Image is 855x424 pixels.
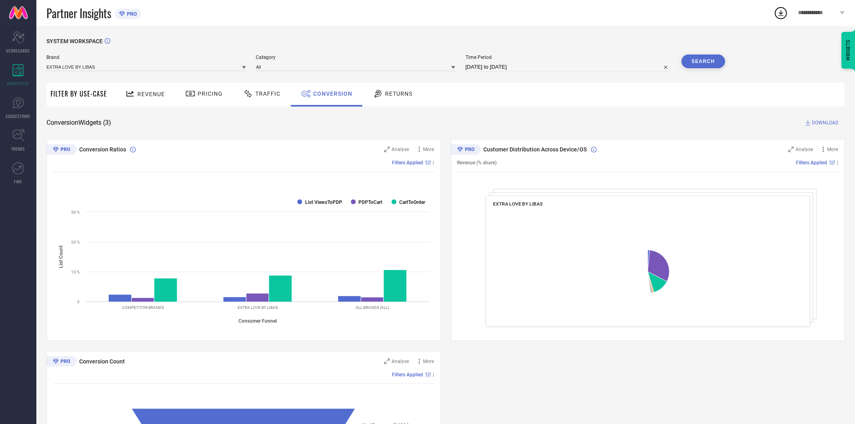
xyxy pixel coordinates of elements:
[256,55,456,60] span: Category
[238,305,278,310] text: EXTRA LOVE BY LIBAS
[796,147,813,152] span: Analyse
[812,119,839,127] span: DOWNLOAD
[423,359,434,364] span: More
[356,305,390,310] text: ALL BRANDS (ALL)
[828,147,838,152] span: More
[392,147,409,152] span: Analyse
[46,119,111,127] span: Conversion Widgets ( 3 )
[71,240,80,244] text: 20 %
[7,80,29,86] span: WORKSPACE
[384,147,390,152] svg: Zoom
[46,5,111,21] span: Partner Insights
[255,90,280,97] span: Traffic
[51,89,107,99] span: Filter By Use-Case
[451,144,481,156] div: Premium
[125,11,137,17] span: PRO
[433,160,434,166] span: |
[79,358,125,365] span: Conversion Count
[6,48,30,54] span: SCORECARDS
[465,55,672,60] span: Time Period
[137,91,165,97] span: Revenue
[77,300,80,304] text: 0
[79,146,126,153] span: Conversion Ratios
[71,210,80,214] text: 30 %
[359,199,383,205] text: PDPToCart
[11,146,25,152] span: TRENDS
[796,160,828,166] span: Filters Applied
[71,270,80,274] text: 10 %
[837,160,838,166] span: |
[46,38,103,44] span: SYSTEM WORKSPACE
[46,356,76,368] div: Premium
[484,146,587,153] span: Customer Distribution Across Device/OS
[774,6,788,20] div: Open download list
[385,90,413,97] span: Returns
[305,199,342,205] text: List ViewsToPDP
[399,199,425,205] text: CartToOrder
[46,55,246,60] span: Brand
[392,160,423,166] span: Filters Applied
[457,160,497,166] span: Revenue (% share)
[122,305,164,310] text: COMPETITOR BRANDS
[682,55,725,68] button: Search
[423,147,434,152] span: More
[239,318,277,324] tspan: Consumer Funnel
[465,62,672,72] input: Select time period
[392,372,423,378] span: Filters Applied
[59,246,64,268] tspan: List Count
[198,90,223,97] span: Pricing
[46,144,76,156] div: Premium
[15,178,22,185] span: FWD
[433,372,434,378] span: |
[392,359,409,364] span: Analyse
[384,359,390,364] svg: Zoom
[6,113,31,119] span: SUGGESTIONS
[788,147,794,152] svg: Zoom
[313,90,352,97] span: Conversion
[493,201,542,207] span: EXTRA LOVE BY LIBAS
